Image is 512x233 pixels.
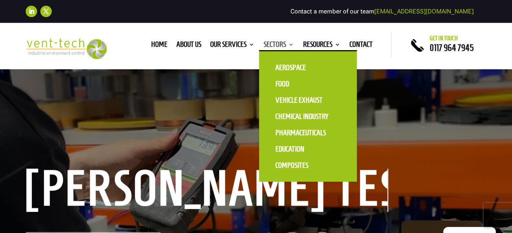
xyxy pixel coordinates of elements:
[267,92,349,108] a: Vehicle Exhaust
[267,76,349,92] a: Food
[349,42,373,51] a: Contact
[267,157,349,174] a: Composites
[430,43,474,53] a: 0117 964 7945
[303,42,341,51] a: Resources
[151,42,167,51] a: Home
[176,42,201,51] a: About us
[430,35,458,42] span: Get in touch
[267,59,349,76] a: Aerospace
[267,141,349,157] a: Education
[40,6,52,17] a: Follow on X
[374,8,474,15] a: [EMAIL_ADDRESS][DOMAIN_NAME]
[210,42,255,51] a: Our Services
[290,8,474,15] span: Contact a member of our team
[26,169,388,212] h1: [PERSON_NAME] Testing
[26,38,107,59] img: 2023-09-27T08_35_16.549ZVENT-TECH---Clear-background
[264,42,294,51] a: Sectors
[267,125,349,141] a: Pharmaceuticals
[26,6,37,17] a: Follow on LinkedIn
[267,108,349,125] a: Chemical Industry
